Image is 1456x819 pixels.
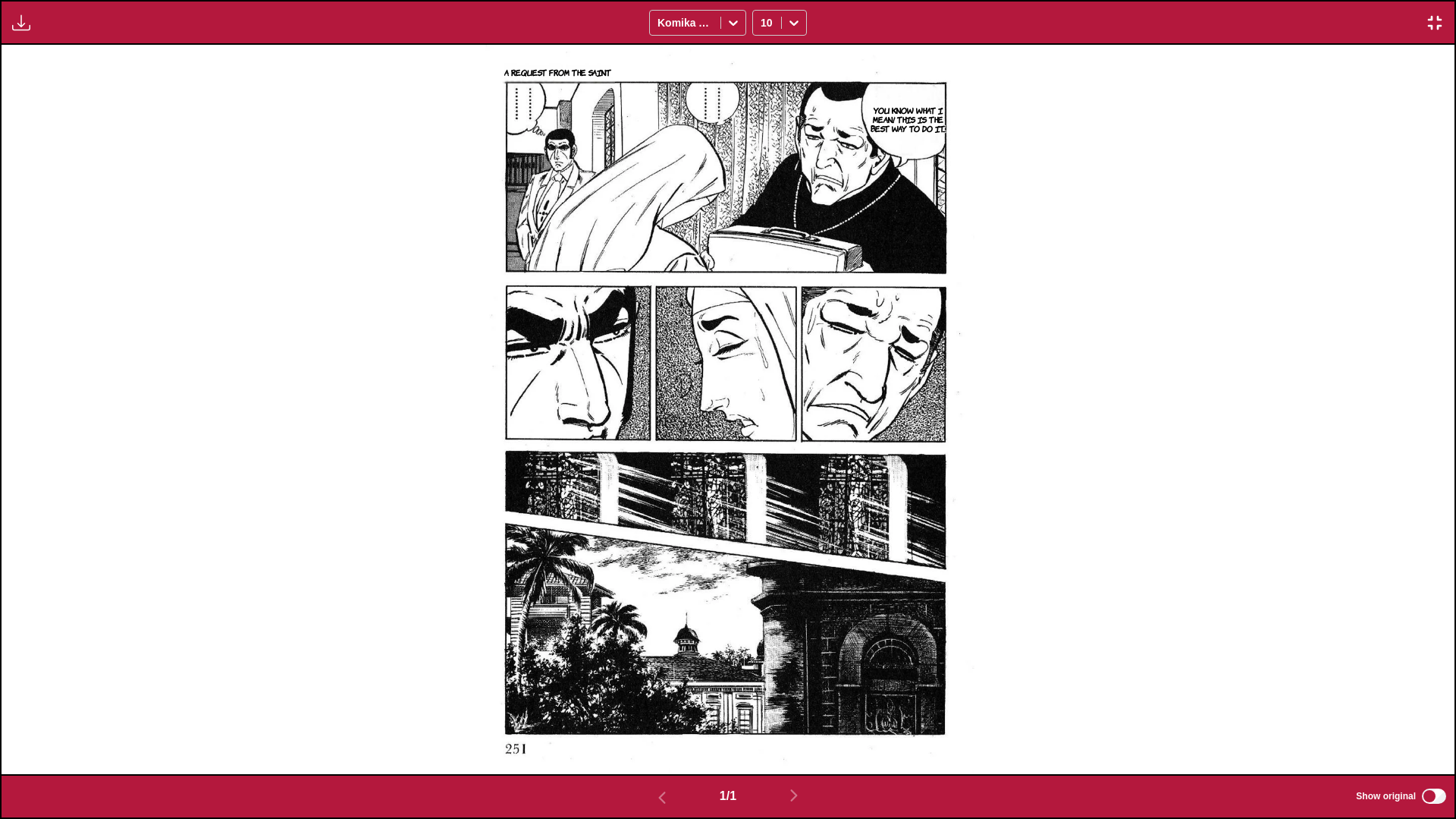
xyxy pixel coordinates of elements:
p: A request from the Saint [501,65,614,80]
span: 1 / 1 [720,789,736,803]
img: Next page [785,786,803,805]
img: Download translated images [12,14,30,32]
span: Show original [1356,791,1416,802]
input: Show original [1422,789,1446,804]
img: Manga Panel [482,45,974,774]
p: You know what I mean! This is the best way to do it... [862,102,953,136]
img: Previous page [653,789,671,807]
